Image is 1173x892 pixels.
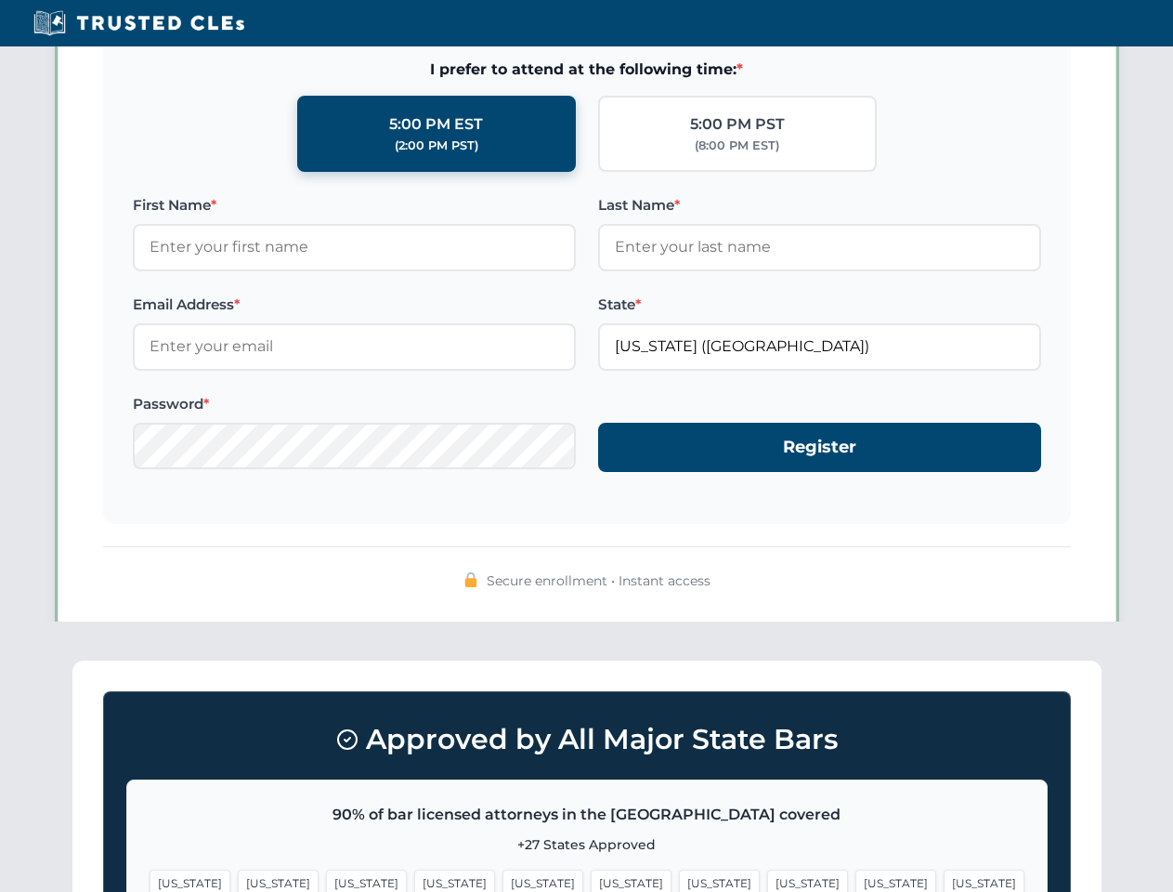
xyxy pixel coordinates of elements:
[133,58,1041,82] span: I prefer to attend at the following time:
[133,393,576,415] label: Password
[133,224,576,270] input: Enter your first name
[690,112,785,137] div: 5:00 PM PST
[463,572,478,587] img: 🔒
[598,224,1041,270] input: Enter your last name
[126,715,1048,765] h3: Approved by All Major State Bars
[598,294,1041,316] label: State
[28,9,250,37] img: Trusted CLEs
[133,194,576,216] label: First Name
[487,571,710,591] span: Secure enrollment • Instant access
[133,294,576,316] label: Email Address
[389,112,483,137] div: 5:00 PM EST
[598,323,1041,370] input: Florida (FL)
[133,323,576,370] input: Enter your email
[598,423,1041,472] button: Register
[150,803,1024,827] p: 90% of bar licensed attorneys in the [GEOGRAPHIC_DATA] covered
[150,834,1024,855] p: +27 States Approved
[598,194,1041,216] label: Last Name
[395,137,478,155] div: (2:00 PM PST)
[695,137,779,155] div: (8:00 PM EST)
